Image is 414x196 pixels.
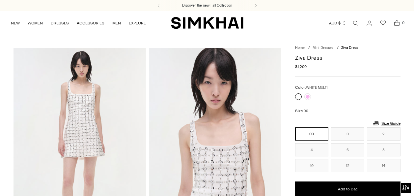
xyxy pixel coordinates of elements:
[349,16,362,30] a: Open search modal
[295,127,328,141] button: 00
[28,16,43,30] a: WOMEN
[367,159,400,172] button: 14
[295,143,328,156] button: 4
[400,20,406,26] span: 0
[331,127,364,141] button: 0
[331,143,364,156] button: 6
[331,159,364,172] button: 12
[295,64,307,70] span: $1,200
[129,16,146,30] a: EXPLORE
[367,127,400,141] button: 2
[77,16,104,30] a: ACCESSORIES
[304,109,308,113] span: 00
[295,159,328,172] button: 10
[11,16,20,30] a: NEW
[313,46,333,50] a: Mini Dresses
[306,85,328,90] span: WHITE MULTI
[363,16,376,30] a: Go to the account page
[338,186,358,192] span: Add to Bag
[51,16,69,30] a: DRESSES
[295,84,328,91] label: Color:
[308,45,310,51] div: /
[112,16,121,30] a: MEN
[367,143,400,156] button: 8
[372,119,400,127] a: Size Guide
[182,3,232,8] a: Discover the new Fall Collection
[329,16,346,30] button: AUD $
[337,45,339,51] div: /
[295,46,305,50] a: Home
[295,55,400,61] h1: Ziva Dress
[390,16,403,30] a: Open cart modal
[171,16,243,29] a: SIMKHAI
[295,108,308,114] label: Size:
[376,16,390,30] a: Wishlist
[341,46,358,50] span: Ziva Dress
[295,45,400,51] nav: breadcrumbs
